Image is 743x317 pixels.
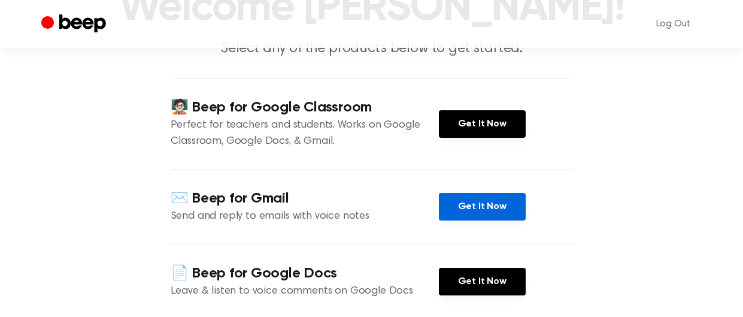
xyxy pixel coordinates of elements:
a: Beep [41,13,109,36]
p: Select any of the products below to get started. [142,39,602,59]
h4: 🧑🏻‍🏫 Beep for Google Classroom [171,98,439,117]
p: Perfect for teachers and students. Works on Google Classroom, Google Docs, & Gmail. [171,117,439,150]
a: Log Out [644,10,702,38]
h4: ✉️ Beep for Gmail [171,189,439,209]
h4: 📄 Beep for Google Docs [171,264,439,283]
p: Send and reply to emails with voice notes [171,209,439,225]
a: Get It Now [439,193,526,221]
a: Get It Now [439,268,526,295]
a: Get It Now [439,110,526,138]
p: Leave & listen to voice comments on Google Docs [171,283,439,300]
